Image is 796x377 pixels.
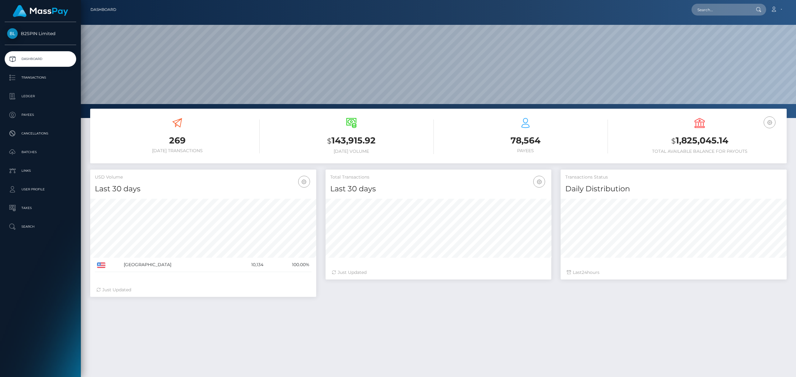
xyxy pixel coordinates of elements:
[7,28,18,39] img: B2SPIN Limited
[13,5,68,17] img: MassPay Logo
[7,54,74,64] p: Dashboard
[5,163,76,179] a: Links
[332,269,545,276] div: Just Updated
[330,174,547,180] h5: Total Transactions
[617,149,782,154] h6: Total Available Balance for Payouts
[5,144,76,160] a: Batches
[90,3,116,16] a: Dashboard
[95,174,312,180] h5: USD Volume
[565,174,782,180] h5: Transactions Status
[95,184,312,194] h4: Last 30 days
[692,4,750,16] input: Search...
[7,148,74,157] p: Batches
[95,134,260,147] h3: 269
[7,166,74,175] p: Links
[231,258,266,272] td: 10,134
[7,222,74,231] p: Search
[97,262,105,268] img: US.png
[443,148,608,153] h6: Payees
[617,134,782,147] h3: 1,825,045.14
[5,126,76,141] a: Cancellations
[7,92,74,101] p: Ledger
[95,148,260,153] h6: [DATE] Transactions
[565,184,782,194] h4: Daily Distribution
[122,258,231,272] td: [GEOGRAPHIC_DATA]
[330,184,547,194] h4: Last 30 days
[5,219,76,234] a: Search
[443,134,608,147] h3: 78,564
[5,107,76,123] a: Payees
[5,51,76,67] a: Dashboard
[5,200,76,216] a: Taxes
[5,89,76,104] a: Ledger
[266,258,311,272] td: 100.00%
[327,137,331,145] small: $
[269,149,434,154] h6: [DATE] Volume
[567,269,780,276] div: Last hours
[671,137,676,145] small: $
[582,270,587,275] span: 24
[7,203,74,213] p: Taxes
[5,70,76,85] a: Transactions
[7,110,74,120] p: Payees
[269,134,434,147] h3: 143,915.92
[96,287,310,293] div: Just Updated
[7,129,74,138] p: Cancellations
[7,73,74,82] p: Transactions
[5,31,76,36] span: B2SPIN Limited
[7,185,74,194] p: User Profile
[5,182,76,197] a: User Profile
